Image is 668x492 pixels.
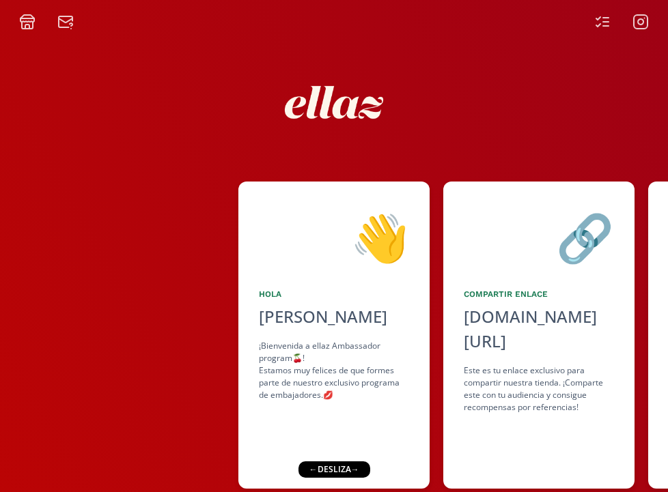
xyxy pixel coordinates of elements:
[259,288,409,300] div: Hola
[464,288,614,300] div: Compartir Enlace
[259,202,409,272] div: 👋
[298,461,370,478] div: ← desliza →
[464,304,614,353] div: [DOMAIN_NAME][URL]
[273,41,395,164] img: nKmKAABZpYV7
[464,202,614,272] div: 🔗
[259,340,409,401] div: ¡Bienvenida a ellaz Ambassador program🍒! Estamos muy felices de que formes parte de nuestro exclu...
[259,304,409,329] div: [PERSON_NAME]
[464,364,614,414] div: Este es tu enlace exclusivo para compartir nuestra tienda. ¡Comparte este con tu audiencia y cons...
